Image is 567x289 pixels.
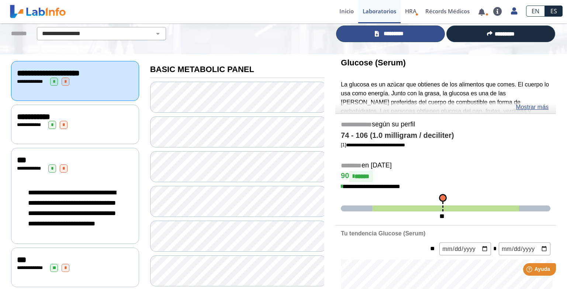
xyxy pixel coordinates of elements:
a: [1] [341,142,405,147]
a: ES [545,6,563,17]
b: Glucose (Serum) [341,58,406,67]
a: EN [526,6,545,17]
h4: 90 [341,171,550,182]
b: Tu tendencia Glucose (Serum) [341,230,425,237]
input: mm/dd/yyyy [499,242,550,255]
span: HRA [405,7,416,15]
h4: 74 - 106 (1.0 milligram / deciliter) [341,131,550,140]
iframe: Help widget launcher [501,260,559,281]
p: La glucosa es un azúcar que obtienes de los alimentos que comes. El cuerpo lo usa como energía. J... [341,80,550,142]
h5: en [DATE] [341,161,550,170]
b: BASIC METABOLIC PANEL [150,65,254,74]
input: mm/dd/yyyy [439,242,491,255]
a: Mostrar más [516,103,549,112]
h5: según su perfil [341,120,550,129]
